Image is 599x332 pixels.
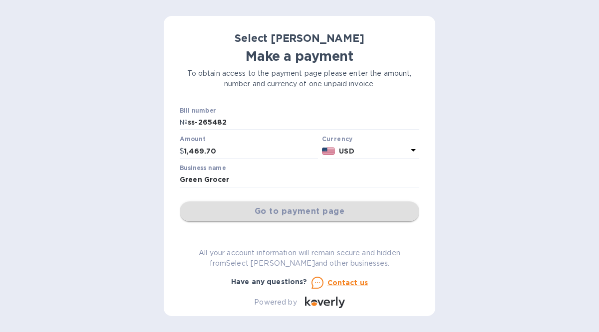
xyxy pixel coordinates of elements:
[254,297,297,308] p: Powered by
[322,135,353,143] b: Currency
[322,148,335,155] img: USD
[180,68,419,89] p: To obtain access to the payment page please enter the amount, number and currency of one unpaid i...
[180,248,419,269] p: All your account information will remain secure and hidden from Select [PERSON_NAME] and other bu...
[327,279,368,287] u: Contact us
[180,146,184,157] p: $
[231,278,307,286] b: Have any questions?
[339,147,354,155] b: USD
[184,144,318,159] input: 0.00
[180,172,419,187] input: Enter business name
[235,32,364,44] b: Select [PERSON_NAME]
[180,117,188,128] p: №
[180,137,205,143] label: Amount
[180,108,216,114] label: Bill number
[180,48,419,64] h1: Make a payment
[188,115,419,130] input: Enter bill number
[180,165,226,171] label: Business name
